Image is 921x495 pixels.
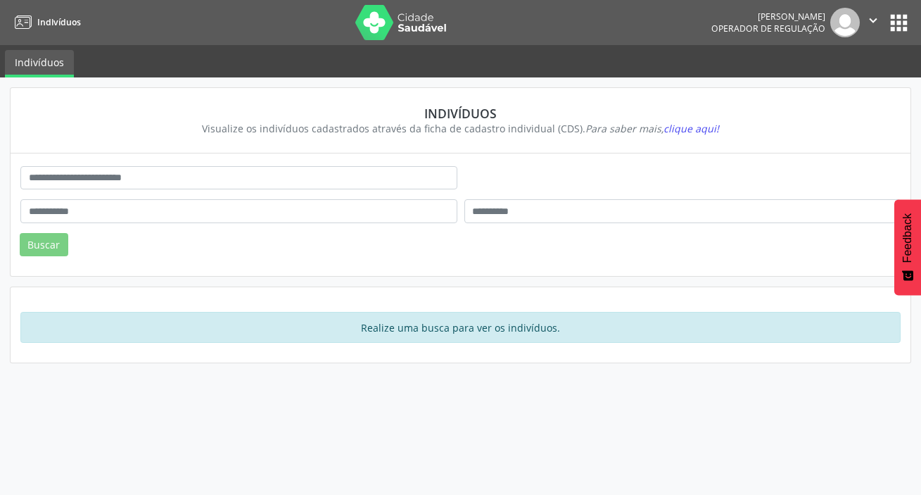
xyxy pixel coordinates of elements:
[663,122,719,135] span: clique aqui!
[711,23,825,35] span: Operador de regulação
[865,13,881,28] i: 
[20,233,68,257] button: Buscar
[860,8,887,37] button: 
[887,11,911,35] button: apps
[10,11,81,34] a: Indivíduos
[30,106,891,121] div: Indivíduos
[711,11,825,23] div: [PERSON_NAME]
[37,16,81,28] span: Indivíduos
[585,122,719,135] i: Para saber mais,
[830,8,860,37] img: img
[20,312,901,343] div: Realize uma busca para ver os indivíduos.
[894,199,921,295] button: Feedback - Mostrar pesquisa
[901,213,914,263] span: Feedback
[30,121,891,136] div: Visualize os indivíduos cadastrados através da ficha de cadastro individual (CDS).
[5,50,74,77] a: Indivíduos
